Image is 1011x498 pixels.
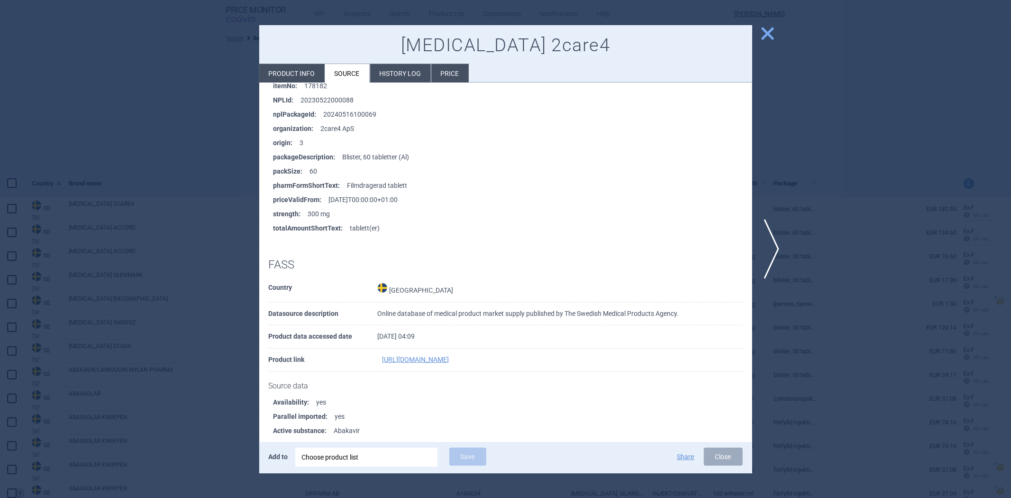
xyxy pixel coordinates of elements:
[273,438,752,452] li: J05AF06
[273,164,752,178] li: 60
[325,64,370,83] li: Source
[269,258,743,272] h1: FASS
[273,424,752,438] li: Abakavir
[273,193,752,207] li: [DATE]T00:00:00+01:00
[269,349,378,372] th: Product link
[269,448,288,466] p: Add to
[273,150,343,164] strong: packageDescription :
[269,303,378,326] th: Datasource description
[431,64,469,83] li: Price
[378,277,743,303] td: [GEOGRAPHIC_DATA]
[273,93,752,107] li: 20230522000088
[269,381,743,390] h1: Source data
[273,395,317,409] strong: Availability :
[378,283,387,293] img: Sweden
[370,64,431,83] li: History log
[449,448,486,466] button: Save
[295,448,437,467] div: Choose product list
[273,93,301,107] strong: NPLId :
[273,136,752,150] li: 3
[273,121,321,136] strong: organization :
[273,164,310,178] strong: packSize :
[269,277,378,303] th: Country
[273,121,752,136] li: 2care4 ApS
[704,448,743,466] button: Close
[273,107,324,121] strong: nplPackageId :
[259,64,325,83] li: Product info
[273,424,334,438] strong: Active substance :
[269,325,378,349] th: Product data accessed date
[273,409,752,424] li: yes
[273,136,300,150] strong: origin :
[383,356,449,363] a: [URL][DOMAIN_NAME]
[269,35,743,56] h1: [MEDICAL_DATA] 2care4
[273,395,752,409] li: yes
[273,207,308,221] strong: strength :
[273,221,350,235] strong: totalAmountShortText :
[378,303,743,326] td: Online database of medical product market supply published by The Swedish Medical Products Agency.
[273,79,305,93] strong: itemNo :
[273,150,752,164] li: Blister, 60 tabletter (Al)
[273,79,752,93] li: 178182
[677,453,694,460] button: Share
[273,193,329,207] strong: priceValidFrom :
[273,178,347,193] strong: pharmFormShortText :
[273,409,335,424] strong: Parallel imported :
[273,438,309,452] strong: Atc code :
[302,448,431,467] div: Choose product list
[273,107,752,121] li: 20240516100069
[378,325,743,349] td: [DATE] 04:09
[273,221,752,235] li: tablett(er)
[273,178,752,193] li: Filmdragerad tablett
[273,207,752,221] li: 300 mg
